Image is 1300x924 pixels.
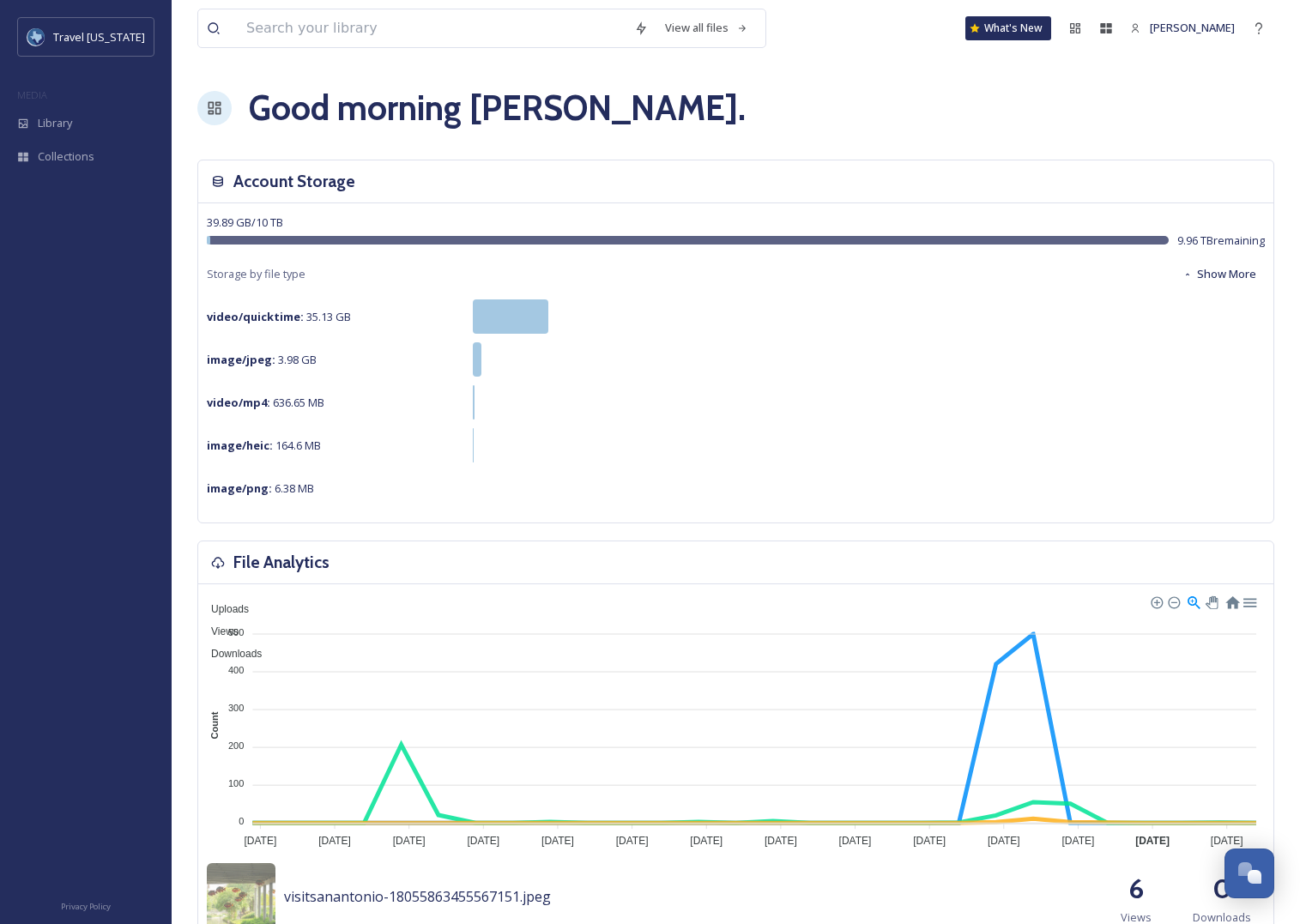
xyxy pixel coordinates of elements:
tspan: [DATE] [1135,835,1170,847]
tspan: 0 [239,816,244,826]
span: Uploads [198,603,249,615]
tspan: 500 [228,626,244,637]
tspan: [DATE] [839,835,872,847]
a: [PERSON_NAME] [1122,11,1243,45]
span: Privacy Policy [61,901,111,912]
span: 35.13 GB [207,309,351,324]
button: Show More [1174,257,1265,291]
span: 164.6 MB [207,438,321,453]
h3: File Analytics [233,550,330,575]
span: 9.96 TB remaining [1177,233,1265,249]
tspan: 400 [228,665,244,675]
h2: 6 [1128,868,1144,909]
span: visitsanantonio-18055863455567151.jpeg [284,887,551,906]
tspan: [DATE] [690,835,723,847]
div: Selection Zoom [1186,594,1200,608]
tspan: [DATE] [393,835,426,847]
div: Panning [1206,596,1216,607]
tspan: [DATE] [988,835,1020,847]
tspan: [DATE] [765,835,797,847]
button: Open Chat [1224,849,1274,898]
strong: image/png : [207,480,272,496]
div: Reset Zoom [1224,594,1239,608]
tspan: [DATE] [913,835,946,847]
span: MEDIA [17,88,47,101]
div: Zoom Out [1167,595,1179,607]
span: [PERSON_NAME] [1150,20,1235,35]
h2: 0 [1212,868,1232,909]
span: Library [38,115,72,131]
a: View all files [656,11,757,45]
tspan: [DATE] [318,835,351,847]
span: Collections [38,148,94,165]
span: Travel [US_STATE] [53,29,145,45]
div: Menu [1242,594,1256,608]
h1: Good morning [PERSON_NAME] . [249,82,746,134]
tspan: [DATE] [616,835,649,847]
tspan: 100 [228,778,244,788]
span: 39.89 GB / 10 TB [207,214,283,230]
tspan: [DATE] [1211,835,1243,847]
span: Downloads [198,648,262,660]
input: Search your library [238,9,626,47]
span: 6.38 MB [207,480,314,496]
a: What's New [965,16,1051,40]
tspan: [DATE] [1062,835,1095,847]
h3: Account Storage [233,169,355,194]
a: Privacy Policy [61,895,111,915]
strong: video/mp4 : [207,395,270,410]
tspan: 200 [228,740,244,751]
strong: image/jpeg : [207,352,275,367]
span: 3.98 GB [207,352,317,367]
strong: image/heic : [207,438,273,453]
tspan: [DATE] [467,835,499,847]
strong: video/quicktime : [207,309,304,324]
span: 636.65 MB [207,395,324,410]
span: Storage by file type [207,266,305,282]
tspan: 300 [228,703,244,713]
tspan: [DATE] [541,835,574,847]
img: images%20%281%29.jpeg [27,28,45,45]
tspan: [DATE] [244,835,276,847]
span: Views [198,625,239,637]
div: Zoom In [1150,595,1162,607]
text: Count [210,711,221,739]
